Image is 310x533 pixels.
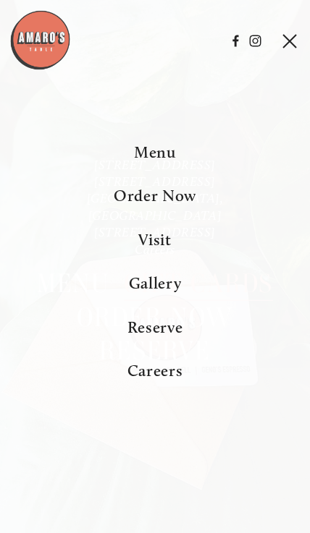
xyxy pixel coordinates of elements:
[114,186,196,205] a: Order Now
[9,9,71,71] img: Amaro's Table
[127,317,183,337] a: Reserve
[134,142,176,162] a: Menu
[138,230,171,250] a: Visit
[127,361,183,380] a: Careers
[129,273,182,293] a: Gallery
